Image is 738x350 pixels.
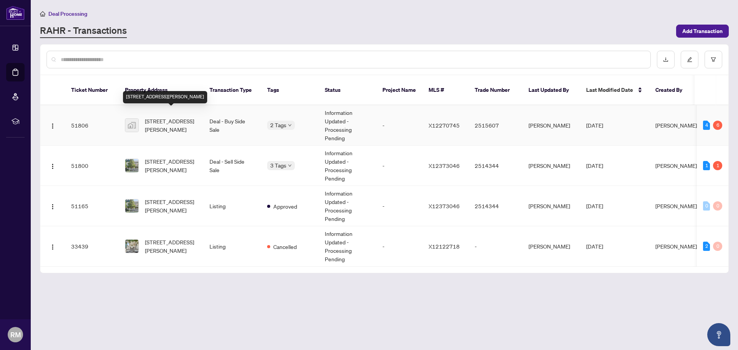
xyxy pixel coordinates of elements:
td: [PERSON_NAME] [522,105,580,146]
span: X12373046 [429,202,460,209]
span: RM [10,329,21,340]
td: 2514344 [469,186,522,226]
img: Logo [50,163,56,169]
td: Listing [203,226,261,267]
td: Deal - Buy Side Sale [203,105,261,146]
img: thumbnail-img [125,199,138,212]
td: Information Updated - Processing Pending [319,105,376,146]
button: filter [705,51,722,68]
button: edit [681,51,698,68]
td: - [376,105,422,146]
span: 2 Tags [270,121,286,129]
th: Last Updated By [522,75,580,105]
span: [STREET_ADDRESS][PERSON_NAME] [145,238,197,255]
td: - [469,226,522,267]
td: Information Updated - Processing Pending [319,186,376,226]
span: filter [711,57,716,62]
span: [STREET_ADDRESS][PERSON_NAME] [145,117,197,134]
img: thumbnail-img [125,240,138,253]
th: Last Modified Date [580,75,649,105]
th: Property Address [119,75,203,105]
th: MLS # [422,75,469,105]
td: - [376,186,422,226]
div: 0 [703,201,710,211]
span: X12373046 [429,162,460,169]
td: [PERSON_NAME] [522,146,580,186]
td: Information Updated - Processing Pending [319,146,376,186]
button: Logo [47,119,59,131]
div: 0 [713,242,722,251]
button: download [657,51,675,68]
td: Listing [203,186,261,226]
th: Transaction Type [203,75,261,105]
td: Deal - Sell Side Sale [203,146,261,186]
span: Approved [273,202,297,211]
img: Logo [50,244,56,250]
span: [PERSON_NAME] [655,202,697,209]
span: [PERSON_NAME] [655,162,697,169]
td: [PERSON_NAME] [522,186,580,226]
div: 2 [703,242,710,251]
img: Logo [50,204,56,210]
span: [STREET_ADDRESS][PERSON_NAME] [145,157,197,174]
td: - [376,226,422,267]
span: Last Modified Date [586,86,633,94]
span: 3 Tags [270,161,286,170]
button: Logo [47,240,59,252]
button: Add Transaction [676,25,729,38]
span: Add Transaction [682,25,723,37]
th: Status [319,75,376,105]
div: 4 [703,121,710,130]
img: thumbnail-img [125,159,138,172]
a: RAHR - Transactions [40,24,127,38]
span: [DATE] [586,122,603,129]
span: down [288,123,292,127]
span: [DATE] [586,243,603,250]
span: [PERSON_NAME] [655,243,697,250]
th: Ticket Number [65,75,119,105]
img: Logo [50,123,56,129]
span: Cancelled [273,242,297,251]
td: - [376,146,422,186]
img: thumbnail-img [125,119,138,132]
span: download [663,57,668,62]
span: [DATE] [586,162,603,169]
td: 51800 [65,146,119,186]
span: [DATE] [586,202,603,209]
span: edit [687,57,692,62]
th: Created By [649,75,695,105]
span: [STREET_ADDRESS][PERSON_NAME] [145,197,197,214]
td: 2515607 [469,105,522,146]
span: X12122718 [429,243,460,250]
span: Deal Processing [48,10,87,17]
button: Open asap [707,323,730,346]
span: X12270745 [429,122,460,129]
td: 2514344 [469,146,522,186]
td: 51165 [65,186,119,226]
span: [PERSON_NAME] [655,122,697,129]
td: Information Updated - Processing Pending [319,226,376,267]
div: [STREET_ADDRESS][PERSON_NAME] [123,91,207,103]
td: 51806 [65,105,119,146]
button: Logo [47,200,59,212]
td: [PERSON_NAME] [522,226,580,267]
div: 6 [713,121,722,130]
button: Logo [47,159,59,172]
div: 0 [713,201,722,211]
th: Tags [261,75,319,105]
div: 1 [703,161,710,170]
img: logo [6,6,25,20]
td: 33439 [65,226,119,267]
span: home [40,11,45,17]
div: 1 [713,161,722,170]
span: down [288,164,292,168]
th: Project Name [376,75,422,105]
th: Trade Number [469,75,522,105]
